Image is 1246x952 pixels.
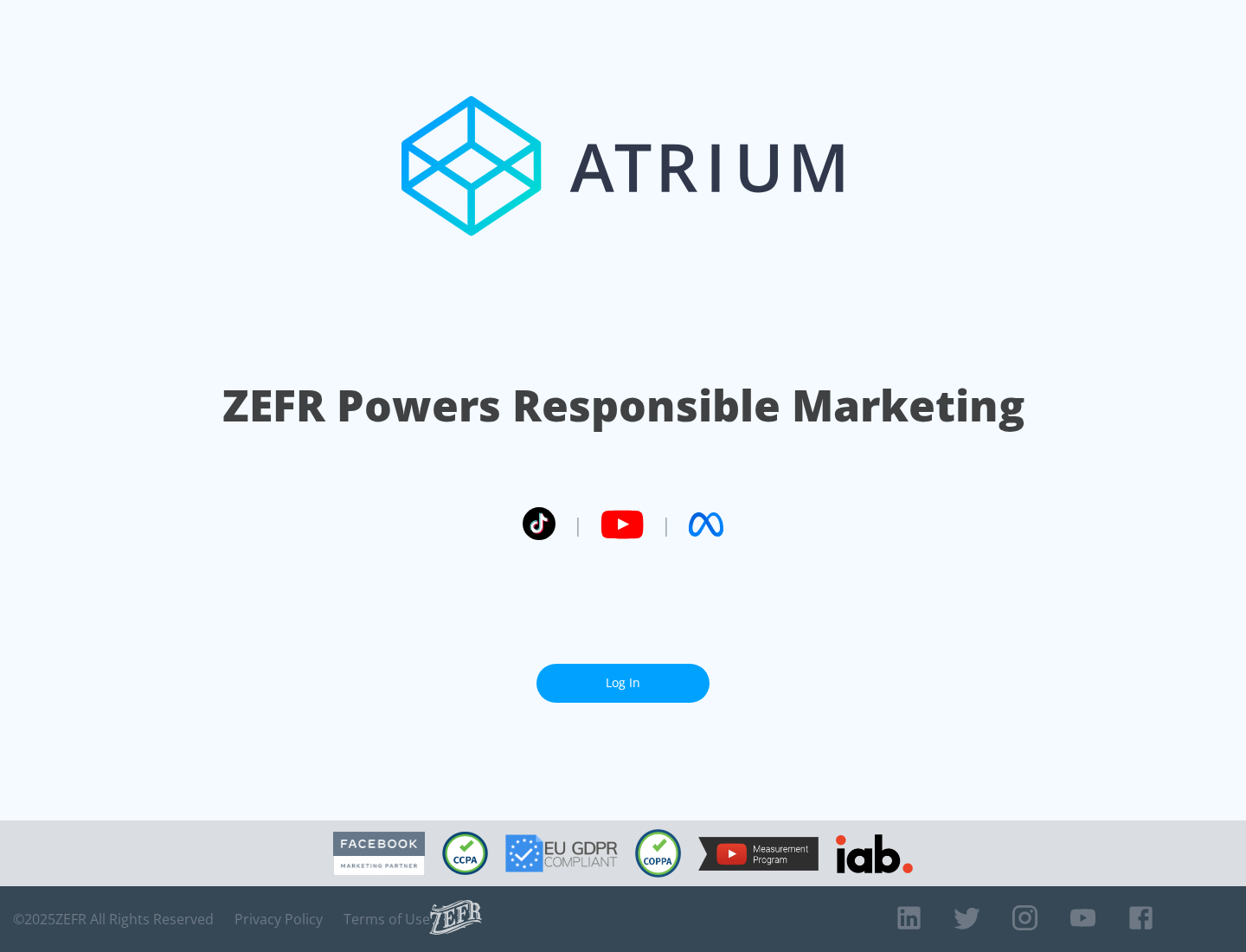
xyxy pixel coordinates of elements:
img: CCPA Compliant [442,832,488,875]
span: | [573,511,583,537]
a: Log In [536,664,710,703]
img: Facebook Marketing Partner [333,832,425,876]
img: GDPR Compliant [505,834,618,872]
a: Terms of Use [344,910,430,928]
h1: ZEFR Powers Responsible Marketing [222,376,1024,435]
span: | [661,511,671,537]
span: © 2025 ZEFR All Rights Reserved [13,910,214,928]
img: COPPA Compliant [635,829,681,878]
a: Privacy Policy [234,910,323,928]
img: YouTube Measurement Program [698,837,819,871]
img: IAB [836,834,913,873]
